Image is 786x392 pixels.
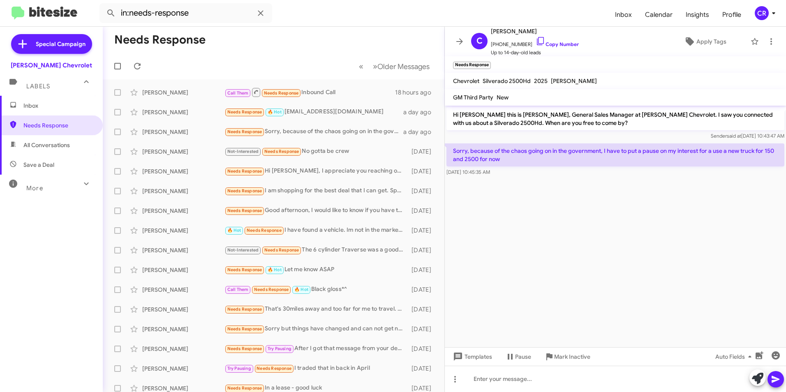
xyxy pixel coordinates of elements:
div: I am shopping for the best deal that I can get. Specifically looking for 0% interest on end of ye... [224,186,408,196]
button: Previous [354,58,368,75]
span: Needs Response [227,109,262,115]
span: Needs Response [227,385,262,391]
div: a day ago [403,108,438,116]
input: Search [99,3,272,23]
div: [PERSON_NAME] [142,187,224,195]
span: GM Third Party [453,94,493,101]
span: [PERSON_NAME] [551,77,597,85]
span: Not-Interested [227,247,259,253]
span: [PHONE_NUMBER] [491,36,579,48]
span: Inbox [23,101,93,110]
span: « [359,61,363,71]
button: Pause [499,349,538,364]
button: Mark Inactive [538,349,597,364]
span: Needs Response [254,287,289,292]
div: [PERSON_NAME] [142,266,224,274]
a: Profile [716,3,748,27]
span: 🔥 Hot [294,287,308,292]
div: [DATE] [408,325,438,333]
div: [DATE] [408,345,438,353]
span: Mark Inactive [554,349,590,364]
span: Templates [451,349,492,364]
span: Needs Response [257,366,291,371]
a: Calendar [638,3,679,27]
div: After I got that message from your dealership. I went else where as I wanted a 2026. And all tge ... [224,344,408,353]
div: [PERSON_NAME] [142,364,224,373]
span: Needs Response [227,208,262,213]
span: Needs Response [227,307,262,312]
span: New [497,94,509,101]
span: Call Them [227,90,249,96]
span: Auto Fields [715,349,755,364]
span: Needs Response [227,326,262,332]
div: [PERSON_NAME] [142,246,224,254]
span: Save a Deal [23,161,54,169]
div: [PERSON_NAME] [142,167,224,175]
span: Needs Response [227,129,262,134]
div: [PERSON_NAME] Chevrolet [11,61,92,69]
div: [DATE] [408,167,438,175]
div: [DATE] [408,207,438,215]
div: [DATE] [408,305,438,314]
div: [PERSON_NAME] [142,108,224,116]
div: [PERSON_NAME] [142,345,224,353]
span: Needs Response [264,149,299,154]
span: Special Campaign [36,40,86,48]
a: Copy Number [536,41,579,47]
span: Apply Tags [696,34,726,49]
div: 18 hours ago [395,88,438,97]
span: Needs Response [227,188,262,194]
span: Labels [26,83,50,90]
div: The 6 cylinder Traverse was a good vehicle with nice power and a smooth, quiet ride. The new trav... [224,245,408,255]
div: No gotta be crew [224,147,408,156]
button: Next [368,58,435,75]
nav: Page navigation example [354,58,435,75]
div: Sorry but things have changed and can not get new truck right now [224,324,408,334]
span: More [26,184,43,192]
div: [PERSON_NAME] [142,207,224,215]
span: Needs Response [247,228,282,233]
div: Inbound Call [224,87,395,97]
span: Up to 14-day-old leads [491,48,579,57]
div: Hi [PERSON_NAME], I appreciate you reaching out but we owe 40k on my Ford and it's worth at best ... [224,166,408,176]
div: [DATE] [408,246,438,254]
div: [PERSON_NAME] [142,128,224,136]
span: Older Messages [377,62,430,71]
span: Needs Response [227,346,262,351]
a: Insights [679,3,716,27]
div: Let me know ASAP [224,265,408,274]
div: [EMAIL_ADDRESS][DOMAIN_NAME] [224,107,403,117]
span: Needs Response [264,90,299,96]
span: Needs Response [227,267,262,272]
span: Pause [515,349,531,364]
span: C [476,35,483,48]
button: Auto Fields [709,349,761,364]
div: I traded that in back in April [224,364,408,373]
span: Call Them [227,287,249,292]
button: CR [748,6,777,20]
div: [DATE] [408,364,438,373]
div: [DATE] [408,286,438,294]
a: Inbox [608,3,638,27]
div: [PERSON_NAME] [142,325,224,333]
div: [DATE] [408,187,438,195]
span: Needs Response [264,247,299,253]
div: CR [755,6,769,20]
div: a day ago [403,128,438,136]
div: That's 30miles away and too far for me to travel. Thank you for reaching out. [224,304,408,314]
div: [DATE] [408,266,438,274]
span: 🔥 Hot [268,109,282,115]
span: All Conversations [23,141,70,149]
span: Needs Response [227,168,262,174]
h1: Needs Response [114,33,206,46]
p: Sorry, because of the chaos going on in the government, I have to put a pause on my interest for ... [446,143,784,166]
div: [PERSON_NAME] [142,148,224,156]
span: Sender [DATE] 10:43:47 AM [711,133,784,139]
div: [PERSON_NAME] [142,226,224,235]
span: [PERSON_NAME] [491,26,579,36]
span: 2025 [534,77,548,85]
a: Special Campaign [11,34,92,54]
span: Not-Interested [227,149,259,154]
